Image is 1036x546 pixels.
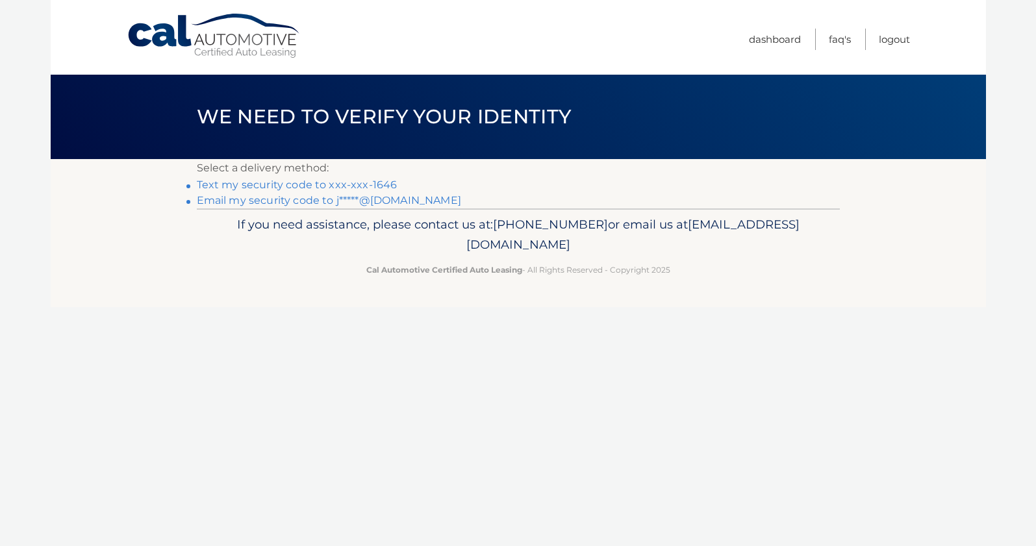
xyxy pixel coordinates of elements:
p: If you need assistance, please contact us at: or email us at [205,214,831,256]
a: Cal Automotive [127,13,302,59]
a: Logout [879,29,910,50]
span: [PHONE_NUMBER] [493,217,608,232]
p: Select a delivery method: [197,159,840,177]
a: Email my security code to j*****@[DOMAIN_NAME] [197,194,461,206]
strong: Cal Automotive Certified Auto Leasing [366,265,522,275]
a: FAQ's [829,29,851,50]
span: We need to verify your identity [197,105,572,129]
a: Dashboard [749,29,801,50]
p: - All Rights Reserved - Copyright 2025 [205,263,831,277]
a: Text my security code to xxx-xxx-1646 [197,179,398,191]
